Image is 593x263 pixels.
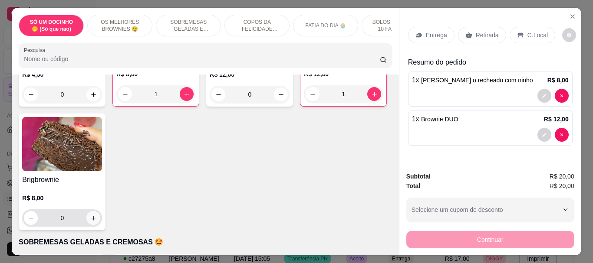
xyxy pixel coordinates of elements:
[426,31,447,39] p: Entrega
[537,89,551,103] button: decrease-product-quantity
[163,19,214,32] p: SOBREMESAS GELADAS E CREMOSAS 🤩
[421,77,533,84] span: [PERSON_NAME] o recheado com ninho
[550,172,574,181] span: R$ 20,00
[406,173,431,180] strong: Subtotal
[406,182,420,189] strong: Total
[22,70,102,79] p: R$ 4,50
[547,76,569,84] p: R$ 8,00
[24,46,48,54] label: Pesquisa
[421,116,458,123] span: Brownie DUO
[305,22,346,29] p: FATIA DO DIA 🧁
[367,87,381,101] button: increase-product-quantity
[24,211,38,225] button: decrease-product-quantity
[562,28,576,42] button: decrease-product-quantity
[210,70,290,79] p: R$ 12,00
[24,88,38,101] button: decrease-product-quantity
[24,55,380,63] input: Pesquisa
[19,237,392,247] p: SOBREMESAS GELADAS E CREMOSAS 🤩
[406,198,574,222] button: Selecione um cupom de desconto
[369,19,419,32] p: BOLOS INTEIROS 10 FATIAS 🥳
[22,194,102,202] p: R$ 8,00
[232,19,282,32] p: COPOS DA FELICIDADE VICIANTES 💕
[22,117,102,171] img: product-image
[555,128,569,142] button: decrease-product-quantity
[211,88,225,101] button: decrease-product-quantity
[86,211,100,225] button: increase-product-quantity
[476,31,499,39] p: Retirada
[306,87,320,101] button: decrease-product-quantity
[86,88,100,101] button: increase-product-quantity
[26,19,76,32] p: SÓ UM DOCINHO 🤭 (Só que não)
[274,88,288,101] button: increase-product-quantity
[95,19,145,32] p: OS MELHORES BROWNIES 🤤
[527,31,548,39] p: C.Local
[544,115,569,123] p: R$ 12,00
[550,181,574,191] span: R$ 20,00
[412,75,533,85] p: 1 x
[180,87,194,101] button: increase-product-quantity
[22,175,102,185] h4: Brigbrownie
[118,87,132,101] button: decrease-product-quantity
[555,89,569,103] button: decrease-product-quantity
[537,128,551,142] button: decrease-product-quantity
[412,114,458,124] p: 1 x
[566,10,580,23] button: Close
[408,57,573,68] p: Resumo do pedido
